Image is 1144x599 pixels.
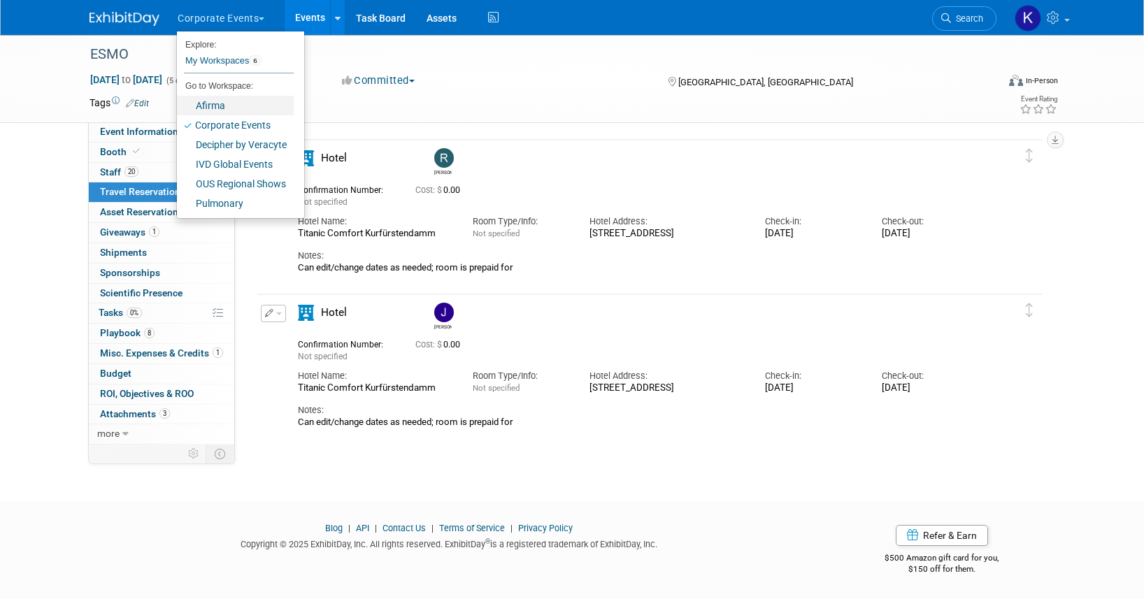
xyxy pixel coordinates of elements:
span: | [507,523,516,533]
sup: ® [485,537,490,545]
span: Event Information [100,126,178,137]
span: | [345,523,354,533]
span: Not specified [473,383,520,393]
img: Format-Inperson.png [1009,75,1023,86]
div: Hotel Address: [589,370,743,382]
span: 1 [149,226,159,237]
img: Keirsten Davis [1015,5,1041,31]
span: Sponsorships [100,267,160,278]
span: Shipments [100,247,147,258]
div: Confirmation Number: [298,181,394,196]
div: [STREET_ADDRESS] [589,382,743,394]
td: Personalize Event Tab Strip [182,445,206,463]
div: [DATE] [882,228,978,240]
span: 20 [124,166,138,177]
div: Check-in: [765,215,861,228]
div: Notes: [298,250,978,262]
div: $500 Amazon gift card for you, [829,543,1055,575]
span: 0% [127,308,142,318]
div: [DATE] [765,382,861,394]
div: Event Rating [1020,96,1057,103]
div: Titanic Comfort Kurfürstendamm [298,382,452,394]
span: 0.00 [415,340,466,349]
button: Committed [337,73,420,88]
a: Pulmonary [177,194,294,213]
a: Privacy Policy [518,523,573,533]
div: Check-in: [765,370,861,382]
a: Blog [325,523,343,533]
span: more [97,428,120,439]
span: | [371,523,380,533]
a: Booth [89,143,234,162]
span: Search [951,13,983,24]
a: Sponsorships [89,264,234,283]
a: Corporate Events [177,115,294,135]
li: Go to Workspace: [177,77,294,95]
div: Can edit/change dates as needed; room is prepaid for [298,262,978,273]
a: Afirma [177,96,294,115]
div: Check-out: [882,370,978,382]
a: ROI, Objectives & ROO [89,384,234,404]
a: Edit [126,99,149,108]
span: 3 [159,408,170,419]
img: ExhibitDay [90,12,159,26]
span: Scientific Presence [100,287,183,298]
li: Explore: [177,36,294,49]
span: Hotel [321,306,347,319]
span: 0.00 [415,185,466,195]
a: Search [932,6,996,31]
span: Hotel [321,152,347,164]
div: Confirmation Number: [298,335,394,350]
div: Can edit/change dates as needed; room is prepaid for [298,417,978,428]
span: [GEOGRAPHIC_DATA], [GEOGRAPHIC_DATA] [678,77,853,87]
img: Jenna Lefkowits [434,303,454,322]
span: Budget [100,368,131,379]
a: Budget [89,364,234,384]
a: Giveaways1 [89,223,234,243]
div: [DATE] [765,228,861,240]
a: My Workspaces6 [184,49,294,73]
img: Ross Lenta [434,148,454,168]
div: ESMO [85,42,975,67]
div: Check-out: [882,215,978,228]
i: Booth reservation complete [133,147,140,155]
span: Giveaways [100,226,159,238]
span: [DATE] [DATE] [90,73,163,86]
span: 6 [249,55,261,66]
span: (5 days) [165,76,194,85]
td: Toggle Event Tabs [206,445,235,463]
span: Not specified [473,229,520,238]
a: Travel Reservations25 [89,182,234,202]
td: Tags [90,96,149,110]
div: Event Format [914,73,1058,94]
div: Ross Lenta [431,148,455,175]
span: Cost: $ [415,340,443,349]
div: Notes: [298,404,978,417]
div: Room Type/Info: [473,370,569,382]
span: Attachments [100,408,170,419]
span: Asset Reservations [100,206,197,217]
span: Cost: $ [415,185,443,195]
i: Click and drag to move item [1026,149,1033,163]
a: Refer & Earn [896,525,988,546]
div: In-Person [1025,75,1058,86]
span: 1 [213,347,223,358]
div: Titanic Comfort Kurfürstendamm [298,228,452,240]
div: Ross Lenta [434,168,452,175]
span: Not specified [298,197,348,207]
a: Shipments [89,243,234,263]
a: Staff20 [89,163,234,182]
div: Jenna Lefkowits [434,322,452,330]
a: Decipher by Veracyte [177,135,294,154]
a: OUS Regional Shows [177,174,294,194]
a: Attachments3 [89,405,234,424]
div: [STREET_ADDRESS] [589,228,743,240]
a: Misc. Expenses & Credits1 [89,344,234,363]
a: Contact Us [382,523,426,533]
a: Asset Reservations2 [89,203,234,222]
span: Booth [100,146,143,157]
span: ROI, Objectives & ROO [100,388,194,399]
a: Scientific Presence [89,284,234,303]
a: Tasks0% [89,303,234,323]
span: Playbook [100,327,155,338]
